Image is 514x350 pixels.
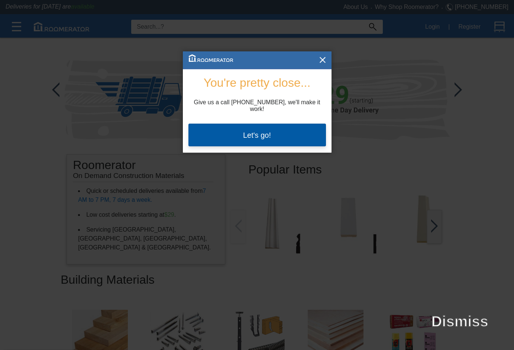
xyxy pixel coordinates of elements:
h3: Give us a call [PHONE_NUMBER], we'll make it work! [188,90,326,121]
label: Dismiss [431,310,488,332]
img: roomerator-logo.svg [189,54,233,62]
button: Let's go! [188,124,326,146]
h1: You're pretty close... [188,69,326,87]
img: X_Button.png [319,56,326,64]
